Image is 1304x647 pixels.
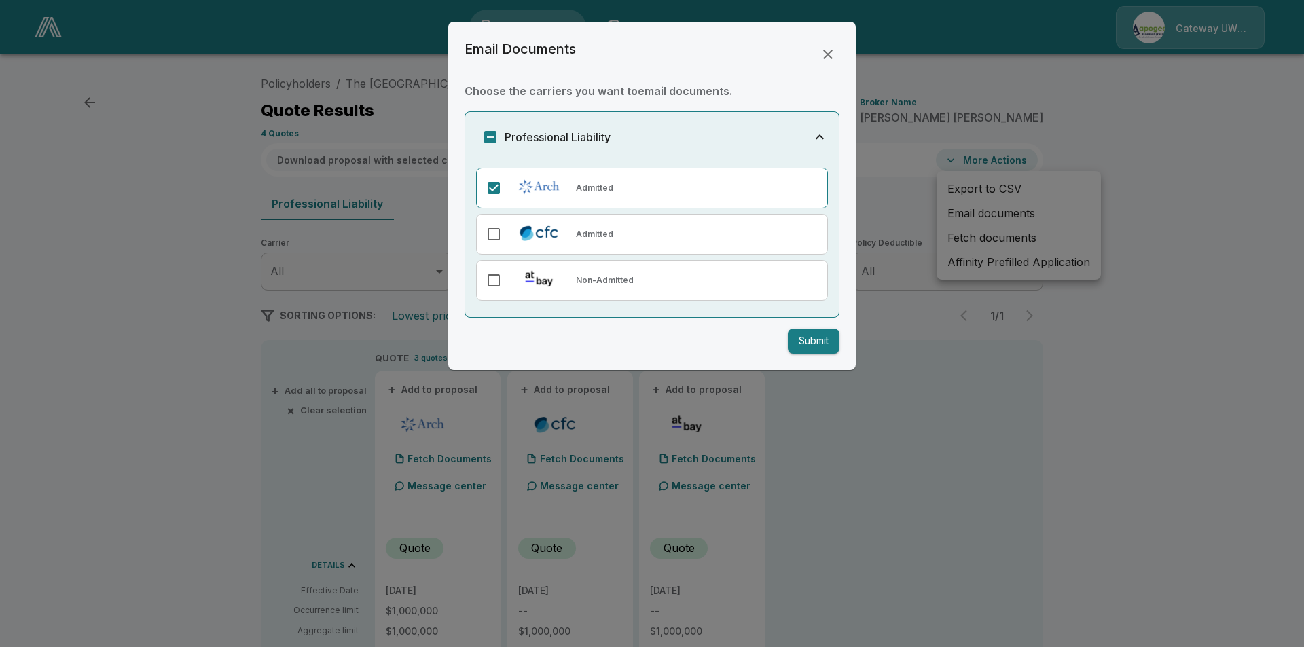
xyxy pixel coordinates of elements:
p: Admitted [576,182,613,194]
div: CFCAdmitted [476,214,828,255]
img: At-Bay [508,270,570,289]
div: At-BayNon-Admitted [476,260,828,301]
h6: Email Documents [465,38,576,60]
p: Admitted [576,228,613,240]
button: Submit [788,329,839,354]
div: ArchAdmitted [476,168,828,208]
h6: Professional Liability [505,128,611,147]
h6: Choose the carriers you want to email documents . [465,81,839,100]
img: Arch [508,177,570,196]
button: Professional Liability [465,112,839,162]
img: CFC [508,223,570,242]
p: Non-Admitted [576,274,634,286]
